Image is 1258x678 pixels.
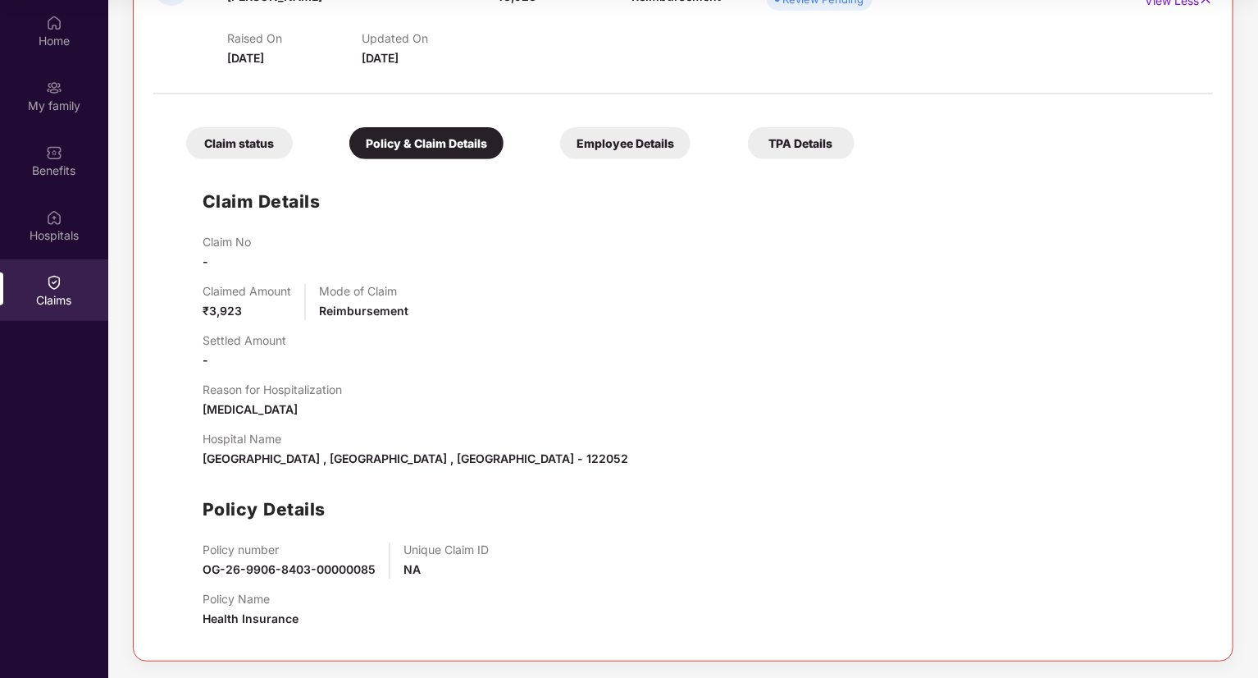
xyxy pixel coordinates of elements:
p: Updated On [362,31,496,45]
span: - [203,254,208,268]
div: Policy & Claim Details [349,127,504,159]
p: Claimed Amount [203,284,291,298]
span: ₹3,923 [203,304,242,318]
span: NA [403,562,421,576]
span: Reimbursement [319,304,408,318]
div: TPA Details [748,127,855,159]
span: Health Insurance [203,612,299,625]
p: Settled Amount [203,333,286,347]
p: Policy Name [203,592,299,606]
p: Claim No [203,235,251,249]
div: Claim status [186,127,293,159]
p: Reason for Hospitalization [203,383,342,396]
span: [DATE] [362,51,399,65]
span: [DATE] [227,51,264,65]
span: OG-26-9906-8403-00000085 [203,562,376,576]
img: svg+xml;base64,PHN2ZyBpZD0iSG9tZSIgeG1sbnM9Imh0dHA6Ly93d3cudzMub3JnLzIwMDAvc3ZnIiB3aWR0aD0iMjAiIG... [46,15,62,31]
p: Policy number [203,543,376,557]
img: svg+xml;base64,PHN2ZyB3aWR0aD0iMjAiIGhlaWdodD0iMjAiIHZpZXdCb3g9IjAgMCAyMCAyMCIgZmlsbD0ibm9uZSIgeG... [46,80,62,96]
h1: Claim Details [203,188,321,215]
p: Raised On [227,31,362,45]
span: [MEDICAL_DATA] [203,402,298,416]
div: Employee Details [560,127,691,159]
img: svg+xml;base64,PHN2ZyBpZD0iQmVuZWZpdHMiIHhtbG5zPSJodHRwOi8vd3d3LnczLm9yZy8yMDAwL3N2ZyIgd2lkdGg9Ij... [46,144,62,161]
p: Mode of Claim [319,284,408,298]
img: svg+xml;base64,PHN2ZyBpZD0iSG9zcGl0YWxzIiB4bWxucz0iaHR0cDovL3d3dy53My5vcmcvMjAwMC9zdmciIHdpZHRoPS... [46,209,62,226]
p: Unique Claim ID [403,543,489,557]
h1: Policy Details [203,496,326,523]
span: - [203,353,208,367]
p: Hospital Name [203,432,628,446]
img: svg+xml;base64,PHN2ZyBpZD0iQ2xhaW0iIHhtbG5zPSJodHRwOi8vd3d3LnczLm9yZy8yMDAwL3N2ZyIgd2lkdGg9IjIwIi... [46,274,62,291]
span: [GEOGRAPHIC_DATA] , [GEOGRAPHIC_DATA] , [GEOGRAPHIC_DATA] - 122052 [203,451,628,465]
